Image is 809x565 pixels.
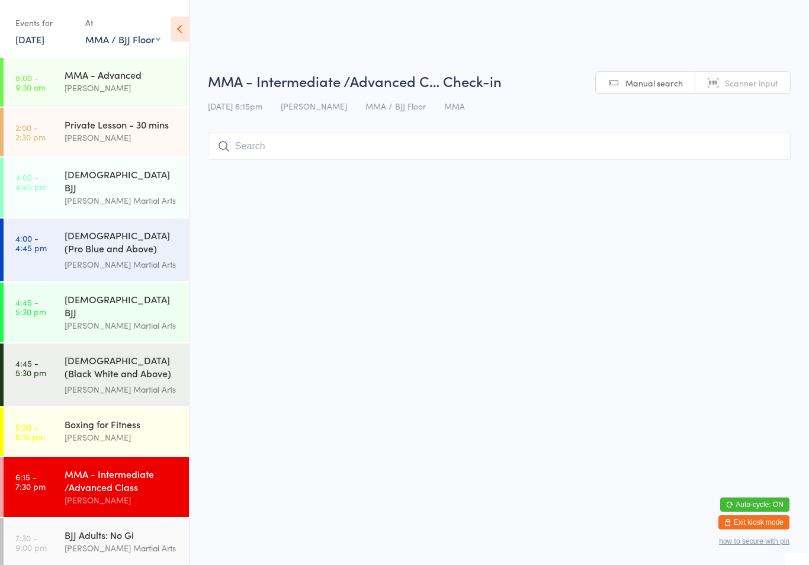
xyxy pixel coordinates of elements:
[4,282,189,342] a: 4:45 -5:30 pm[DEMOGRAPHIC_DATA] BJJ[PERSON_NAME] Martial Arts
[208,71,791,91] h2: MMA - Intermediate /Advanced C… Check-in
[65,81,179,95] div: [PERSON_NAME]
[444,100,465,112] span: MMA
[65,467,179,493] div: MMA - Intermediate /Advanced Class
[4,457,189,517] a: 6:15 -7:30 pmMMA - Intermediate /Advanced Class[PERSON_NAME]
[15,533,47,552] time: 7:30 - 9:00 pm
[65,258,179,271] div: [PERSON_NAME] Martial Arts
[625,77,683,89] span: Manual search
[208,133,791,160] input: Search
[65,431,179,444] div: [PERSON_NAME]
[65,319,179,332] div: [PERSON_NAME] Martial Arts
[720,497,789,512] button: Auto-cycle: ON
[65,493,179,507] div: [PERSON_NAME]
[4,344,189,406] a: 4:45 -5:30 pm[DEMOGRAPHIC_DATA] (Black White and Above) Freestyle Martial ...[PERSON_NAME] Martia...
[15,13,73,33] div: Events for
[281,100,347,112] span: [PERSON_NAME]
[65,541,179,555] div: [PERSON_NAME] Martial Arts
[15,472,46,491] time: 6:15 - 7:30 pm
[85,13,160,33] div: At
[65,383,179,396] div: [PERSON_NAME] Martial Arts
[719,537,789,545] button: how to secure with pin
[15,123,46,142] time: 2:00 - 2:30 pm
[65,68,179,81] div: MMA - Advanced
[65,418,179,431] div: Boxing for Fitness
[718,515,789,529] button: Exit kiosk mode
[65,194,179,207] div: [PERSON_NAME] Martial Arts
[208,100,262,112] span: [DATE] 6:15pm
[4,158,189,217] a: 4:00 -4:45 pm[DEMOGRAPHIC_DATA] BJJ[PERSON_NAME] Martial Arts
[4,219,189,281] a: 4:00 -4:45 pm[DEMOGRAPHIC_DATA] (Pro Blue and Above) Freestyle Martial Arts[PERSON_NAME] Martial ...
[4,407,189,456] a: 5:30 -6:15 pmBoxing for Fitness[PERSON_NAME]
[85,33,160,46] div: MMA / BJJ Floor
[365,100,426,112] span: MMA / BJJ Floor
[15,233,47,252] time: 4:00 - 4:45 pm
[725,77,778,89] span: Scanner input
[65,528,179,541] div: BJJ Adults: No Gi
[65,131,179,145] div: [PERSON_NAME]
[65,168,179,194] div: [DEMOGRAPHIC_DATA] BJJ
[15,33,44,46] a: [DATE]
[15,73,46,92] time: 8:00 - 9:30 am
[65,354,179,383] div: [DEMOGRAPHIC_DATA] (Black White and Above) Freestyle Martial ...
[15,358,46,377] time: 4:45 - 5:30 pm
[65,293,179,319] div: [DEMOGRAPHIC_DATA] BJJ
[15,172,47,191] time: 4:00 - 4:45 pm
[65,229,179,258] div: [DEMOGRAPHIC_DATA] (Pro Blue and Above) Freestyle Martial Arts
[65,118,179,131] div: Private Lesson - 30 mins
[4,58,189,107] a: 8:00 -9:30 amMMA - Advanced[PERSON_NAME]
[4,108,189,156] a: 2:00 -2:30 pmPrivate Lesson - 30 mins[PERSON_NAME]
[15,297,46,316] time: 4:45 - 5:30 pm
[15,422,45,441] time: 5:30 - 6:15 pm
